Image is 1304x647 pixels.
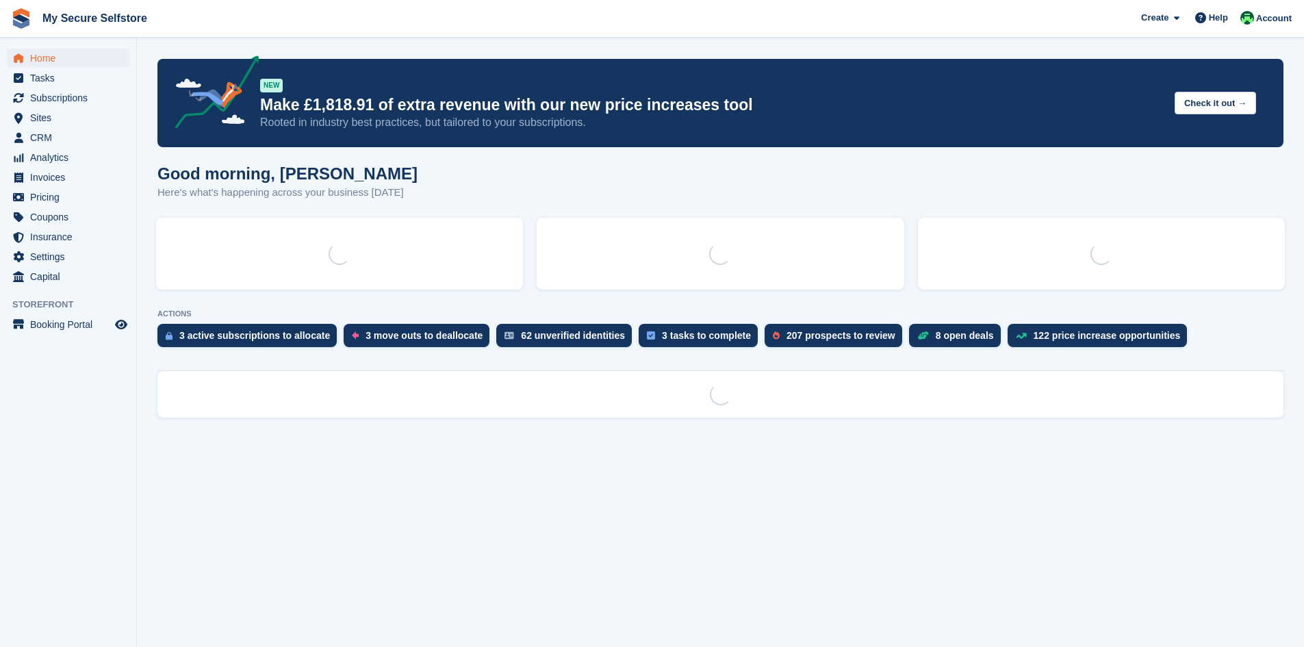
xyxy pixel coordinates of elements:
[504,331,514,340] img: verify_identity-adf6edd0f0f0b5bbfe63781bf79b02c33cf7c696d77639b501bdc392416b5a36.svg
[496,324,639,354] a: 62 unverified identities
[30,188,112,207] span: Pricing
[1016,333,1027,339] img: price_increase_opportunities-93ffe204e8149a01c8c9dc8f82e8f89637d9d84a8eef4429ea346261dce0b2c0.svg
[7,247,129,266] a: menu
[7,168,129,187] a: menu
[157,324,344,354] a: 3 active subscriptions to allocate
[7,227,129,246] a: menu
[647,331,655,340] img: task-75834270c22a3079a89374b754ae025e5fb1db73e45f91037f5363f120a921f8.svg
[639,324,765,354] a: 3 tasks to complete
[179,330,330,341] div: 3 active subscriptions to allocate
[30,68,112,88] span: Tasks
[1209,11,1228,25] span: Help
[1175,92,1256,114] button: Check it out →
[7,49,129,68] a: menu
[30,108,112,127] span: Sites
[157,309,1283,318] p: ACTIONS
[7,207,129,227] a: menu
[787,330,895,341] div: 207 prospects to review
[30,49,112,68] span: Home
[30,247,112,266] span: Settings
[936,330,994,341] div: 8 open deals
[662,330,751,341] div: 3 tasks to complete
[260,95,1164,115] p: Make £1,818.91 of extra revenue with our new price increases tool
[113,316,129,333] a: Preview store
[917,331,929,340] img: deal-1b604bf984904fb50ccaf53a9ad4b4a5d6e5aea283cecdc64d6e3604feb123c2.svg
[260,79,283,92] div: NEW
[157,185,418,201] p: Here's what's happening across your business [DATE]
[1240,11,1254,25] img: Vickie Wedge
[260,115,1164,130] p: Rooted in industry best practices, but tailored to your subscriptions.
[30,315,112,334] span: Booking Portal
[909,324,1008,354] a: 8 open deals
[765,324,909,354] a: 207 prospects to review
[1034,330,1181,341] div: 122 price increase opportunities
[30,168,112,187] span: Invoices
[7,315,129,334] a: menu
[1256,12,1292,25] span: Account
[344,324,496,354] a: 3 move outs to deallocate
[30,88,112,107] span: Subscriptions
[30,227,112,246] span: Insurance
[30,148,112,167] span: Analytics
[11,8,31,29] img: stora-icon-8386f47178a22dfd0bd8f6a31ec36ba5ce8667c1dd55bd0f319d3a0aa187defe.svg
[12,298,136,312] span: Storefront
[166,331,172,340] img: active_subscription_to_allocate_icon-d502201f5373d7db506a760aba3b589e785aa758c864c3986d89f69b8ff3...
[7,88,129,107] a: menu
[7,128,129,147] a: menu
[1008,324,1194,354] a: 122 price increase opportunities
[7,267,129,286] a: menu
[157,164,418,183] h1: Good morning, [PERSON_NAME]
[164,55,259,134] img: price-adjustments-announcement-icon-8257ccfd72463d97f412b2fc003d46551f7dbcb40ab6d574587a9cd5c0d94...
[30,267,112,286] span: Capital
[773,331,780,340] img: prospect-51fa495bee0391a8d652442698ab0144808aea92771e9ea1ae160a38d050c398.svg
[30,128,112,147] span: CRM
[30,207,112,227] span: Coupons
[7,148,129,167] a: menu
[352,331,359,340] img: move_outs_to_deallocate_icon-f764333ba52eb49d3ac5e1228854f67142a1ed5810a6f6cc68b1a99e826820c5.svg
[37,7,153,29] a: My Secure Selfstore
[7,68,129,88] a: menu
[521,330,625,341] div: 62 unverified identities
[1141,11,1168,25] span: Create
[7,108,129,127] a: menu
[7,188,129,207] a: menu
[366,330,483,341] div: 3 move outs to deallocate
